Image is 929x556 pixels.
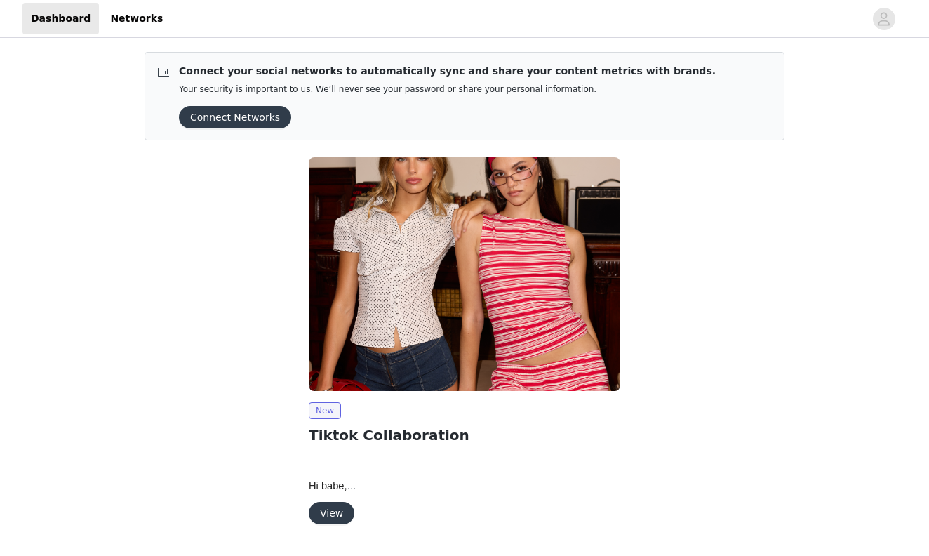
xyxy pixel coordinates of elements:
h2: Tiktok Collaboration [309,425,620,446]
a: Dashboard [22,3,99,34]
img: Edikted [309,157,620,391]
span: New [309,402,341,419]
a: View [309,508,354,519]
button: Connect Networks [179,106,291,128]
span: Hi babe, [309,480,356,491]
p: Connect your social networks to automatically sync and share your content metrics with brands. [179,64,716,79]
a: Networks [102,3,171,34]
p: Your security is important to us. We’ll never see your password or share your personal information. [179,84,716,95]
div: avatar [877,8,890,30]
button: View [309,502,354,524]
